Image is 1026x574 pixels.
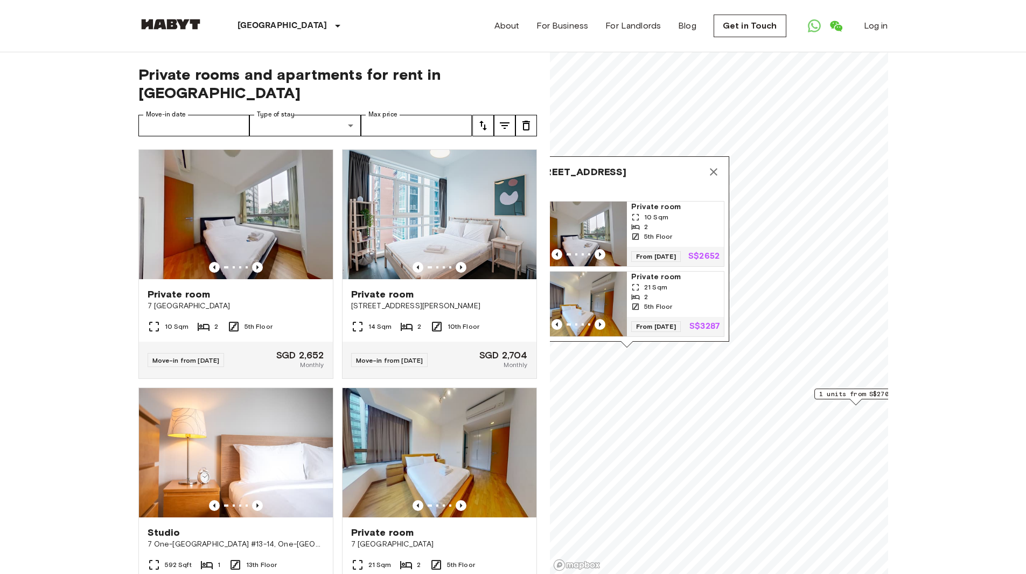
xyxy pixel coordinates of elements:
span: 2 [644,222,648,232]
a: Get in Touch [714,15,786,37]
span: Move-in from [DATE] [356,356,423,364]
span: Private room [631,272,720,282]
span: 7 One-[GEOGRAPHIC_DATA] #13-14, One-[GEOGRAPHIC_DATA] 13-14 S138642 [148,539,324,550]
p: [GEOGRAPHIC_DATA] [238,19,327,32]
span: Studio [148,526,180,539]
label: Move-in date [146,110,186,119]
button: Previous image [252,262,263,273]
span: Private rooms and apartments for rent in [GEOGRAPHIC_DATA] [138,65,537,102]
span: From [DATE] [631,321,681,332]
span: 2 [644,292,648,302]
span: 2 [214,322,218,331]
span: From [DATE] [631,251,681,262]
a: Open WhatsApp [804,15,825,37]
span: 13th Floor [246,560,277,570]
a: Marketing picture of unit SG-01-033-001-01Previous imagePrevious imagePrivate room21 Sqm25th Floo... [529,271,724,337]
span: 5th Floor [245,322,273,331]
img: Marketing picture of unit SG-01-106-001-01 [139,388,333,517]
button: Previous image [413,500,423,511]
button: Previous image [456,262,466,273]
a: For Landlords [605,19,661,32]
span: 5th Floor [644,302,672,312]
button: Previous image [413,262,423,273]
span: [STREET_ADDRESS][PERSON_NAME] [351,301,528,312]
img: Marketing picture of unit SG-01-033-001-02 [139,150,333,279]
button: tune [472,115,494,136]
button: Previous image [252,500,263,511]
span: 1 [218,560,220,570]
span: 10th Floor [448,322,480,331]
button: Previous image [595,249,605,260]
span: SGD 2,704 [479,350,527,360]
a: For Business [536,19,588,32]
button: tune [515,115,537,136]
img: Marketing picture of unit SG-01-042-001-02 [343,150,536,279]
span: 21 Sqm [368,560,392,570]
button: Previous image [456,500,466,511]
span: 10 Sqm [165,322,189,331]
span: 7 [GEOGRAPHIC_DATA] [148,301,324,312]
span: 2 [417,322,421,331]
img: Habyt [138,19,203,30]
div: Map marker [525,156,729,348]
span: Move-in from [DATE] [152,356,220,364]
span: [STREET_ADDRESS] [529,165,626,178]
a: Log in [864,19,888,32]
span: 2 [417,560,421,570]
a: About [494,19,520,32]
a: Marketing picture of unit SG-01-042-001-02Previous imagePrevious imagePrivate room[STREET_ADDRESS... [342,149,537,379]
button: Previous image [552,249,562,260]
span: 10 Sqm [644,212,668,222]
span: Monthly [300,360,324,370]
span: 5th Floor [447,560,475,570]
span: SGD 2,652 [276,350,324,360]
span: 592 Sqft [165,560,192,570]
a: Marketing picture of unit SG-01-033-001-02Previous imagePrevious imagePrivate room7 [GEOGRAPHIC_D... [138,149,333,379]
a: Mapbox logo [553,559,601,571]
span: 1 units from S$2704 [819,389,892,399]
div: Map marker [814,389,897,405]
button: Previous image [552,319,562,330]
span: Private room [148,288,211,301]
button: Previous image [209,262,220,273]
label: Type of stay [257,110,295,119]
button: tune [494,115,515,136]
span: Private room [631,202,720,212]
span: 2 units [529,187,724,197]
span: 5th Floor [644,232,672,241]
span: 14 Sqm [368,322,392,331]
input: Choose date [138,115,250,136]
button: Previous image [595,319,605,330]
a: Marketing picture of unit SG-01-033-001-02Previous imagePrevious imagePrivate room10 Sqm25th Floo... [529,201,724,267]
span: 21 Sqm [644,282,667,292]
span: 7 [GEOGRAPHIC_DATA] [351,539,528,550]
span: Private room [351,526,414,539]
button: Previous image [209,500,220,511]
span: Private room [351,288,414,301]
img: Marketing picture of unit SG-01-033-001-01 [343,388,536,517]
a: Open WeChat [825,15,847,37]
p: S$3287 [689,322,720,331]
p: S$2652 [688,252,720,261]
img: Marketing picture of unit SG-01-033-001-02 [530,202,627,266]
span: Monthly [504,360,527,370]
label: Max price [368,110,397,119]
img: Marketing picture of unit SG-01-033-001-01 [530,272,627,336]
a: Blog [678,19,696,32]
